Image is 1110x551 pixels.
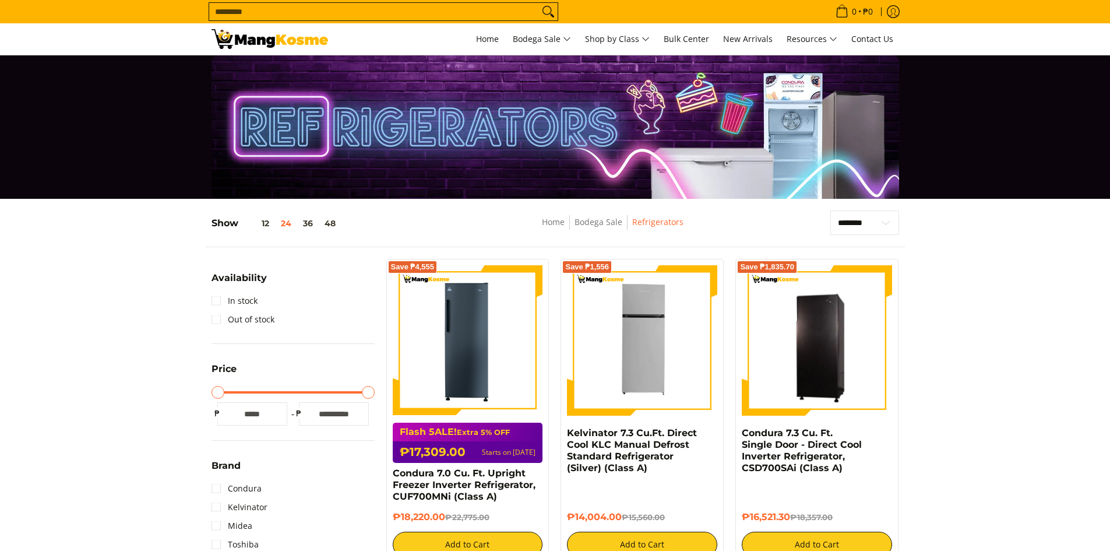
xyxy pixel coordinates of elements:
[781,23,843,55] a: Resources
[622,513,665,522] del: ₱15,560.00
[742,511,892,523] h6: ₱16,521.30
[212,217,341,229] h5: Show
[340,23,899,55] nav: Main Menu
[293,408,305,419] span: ₱
[740,264,794,271] span: Save ₱1,835.70
[212,364,237,382] summary: Open
[850,8,858,16] span: 0
[476,33,499,44] span: Home
[861,8,875,16] span: ₱0
[742,267,892,414] img: Condura 7.3 Cu. Ft. Single Door - Direct Cool Inverter Refrigerator, CSD700SAi (Class A)
[212,292,258,310] a: In stock
[212,498,267,517] a: Kelvinator
[212,364,237,374] span: Price
[275,219,297,228] button: 24
[393,468,535,502] a: Condura 7.0 Cu. Ft. Upright Freezer Inverter Refrigerator, CUF700MNi (Class A)
[212,29,328,49] img: Bodega Sale Refrigerator l Mang Kosme: Home Appliances Warehouse Sale
[723,33,773,44] span: New Arrivals
[565,264,609,271] span: Save ₱1,556
[658,23,715,55] a: Bulk Center
[507,23,577,55] a: Bodega Sale
[787,32,837,47] span: Resources
[212,479,262,498] a: Condura
[632,216,683,227] a: Refrigerators
[212,461,241,471] span: Brand
[790,513,833,522] del: ₱18,357.00
[539,3,558,20] button: Search
[319,219,341,228] button: 48
[717,23,778,55] a: New Arrivals
[212,408,223,419] span: ₱
[513,32,571,47] span: Bodega Sale
[445,513,489,522] del: ₱22,775.00
[212,517,252,535] a: Midea
[567,427,697,473] a: Kelvinator 7.3 Cu.Ft. Direct Cool KLC Manual Defrost Standard Refrigerator (Silver) (Class A)
[851,33,893,44] span: Contact Us
[393,511,543,523] h6: ₱18,220.00
[542,216,565,227] a: Home
[391,264,435,271] span: Save ₱4,555
[212,461,241,479] summary: Open
[567,511,717,523] h6: ₱14,004.00
[393,265,543,416] img: Condura 7.0 Cu. Ft. Upright Freezer Inverter Refrigerator, CUF700MNi (Class A)
[575,216,622,227] a: Bodega Sale
[664,33,709,44] span: Bulk Center
[567,265,717,416] img: Kelvinator 7.3 Cu.Ft. Direct Cool KLC Manual Defrost Standard Refrigerator (Silver) (Class A)
[212,310,274,329] a: Out of stock
[457,215,769,241] nav: Breadcrumbs
[212,273,267,283] span: Availability
[470,23,505,55] a: Home
[579,23,656,55] a: Shop by Class
[845,23,899,55] a: Contact Us
[832,5,876,18] span: •
[297,219,319,228] button: 36
[212,273,267,292] summary: Open
[238,219,275,228] button: 12
[742,427,862,473] a: Condura 7.3 Cu. Ft. Single Door - Direct Cool Inverter Refrigerator, CSD700SAi (Class A)
[585,32,650,47] span: Shop by Class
